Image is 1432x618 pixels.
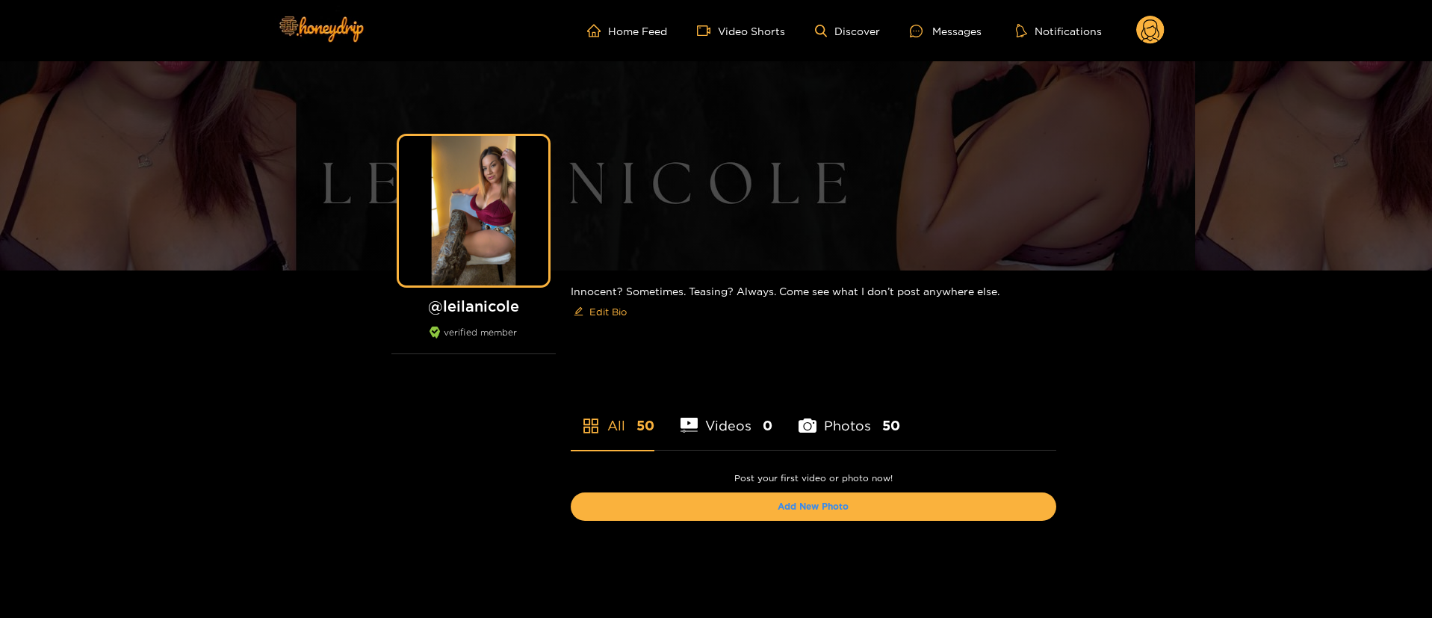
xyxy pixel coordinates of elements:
[587,24,608,37] span: home
[587,24,667,37] a: Home Feed
[582,417,600,435] span: appstore
[574,306,583,318] span: edit
[815,25,880,37] a: Discover
[1011,23,1106,38] button: Notifications
[571,271,1056,336] div: Innocent? Sometimes. Teasing? Always. Come see what I don’t post anywhere else.
[571,300,630,324] button: editEdit Bio
[391,297,556,315] h1: @ leilanicole
[697,24,718,37] span: video-camera
[778,501,849,511] a: Add New Photo
[636,416,654,435] span: 50
[571,473,1056,483] p: Post your first video or photo now!
[910,22,982,40] div: Messages
[697,24,785,37] a: Video Shorts
[882,416,900,435] span: 50
[589,304,627,319] span: Edit Bio
[571,492,1056,521] button: Add New Photo
[763,416,772,435] span: 0
[391,327,556,354] div: verified member
[799,383,900,450] li: Photos
[681,383,773,450] li: Videos
[571,383,654,450] li: All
